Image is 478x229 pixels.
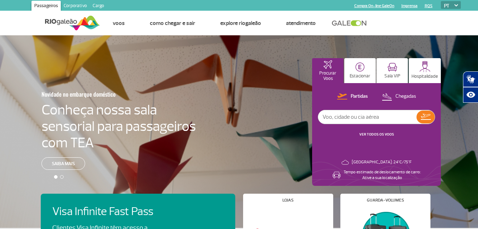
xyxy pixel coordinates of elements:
a: RQS [425,4,433,8]
button: Estacionar [344,58,376,83]
a: Imprensa [401,4,418,8]
p: Partidas [351,93,368,100]
button: Abrir tradutor de língua de sinais. [463,71,478,87]
div: Plugin de acessibilidade da Hand Talk. [463,71,478,103]
a: Como chegar e sair [150,20,195,27]
button: Abrir recursos assistivos. [463,87,478,103]
a: Voos [113,20,125,27]
img: hospitality.svg [419,61,430,72]
button: Sala VIP [376,58,408,83]
p: Sala VIP [384,73,400,79]
a: Atendimento [286,20,316,27]
p: Estacionar [350,73,370,79]
p: Chegadas [395,93,416,100]
h4: Guarda-volumes [367,198,404,202]
h4: Conheça nossa sala sensorial para passageiros com TEA [41,102,196,151]
button: Hospitalidade [409,58,441,83]
button: Procurar Voos [312,58,344,83]
p: Procurar Voos [316,71,340,81]
h4: Visa Infinite Fast Pass [52,205,166,218]
button: Partidas [335,92,370,101]
a: Passageiros [31,1,61,12]
a: Saiba mais [41,157,85,170]
a: VER TODOS OS VOOS [359,132,394,137]
img: carParkingHome.svg [355,62,365,72]
a: Cargo [90,1,107,12]
p: Hospitalidade [412,74,438,79]
img: vipRoom.svg [388,63,397,72]
a: Explore RIOgaleão [220,20,261,27]
input: Voo, cidade ou cia aérea [318,110,417,124]
img: airplaneHomeActive.svg [324,60,332,69]
h4: Lojas [282,198,294,202]
button: Chegadas [380,92,418,101]
p: Tempo estimado de deslocamento de carro: Ative a sua localização [344,169,421,181]
a: Corporativo [61,1,90,12]
p: [GEOGRAPHIC_DATA]: 24°C/75°F [352,159,412,165]
h3: Novidade no embarque doméstico [41,87,161,102]
a: Compra On-line GaleOn [354,4,394,8]
button: VER TODOS OS VOOS [357,132,396,137]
